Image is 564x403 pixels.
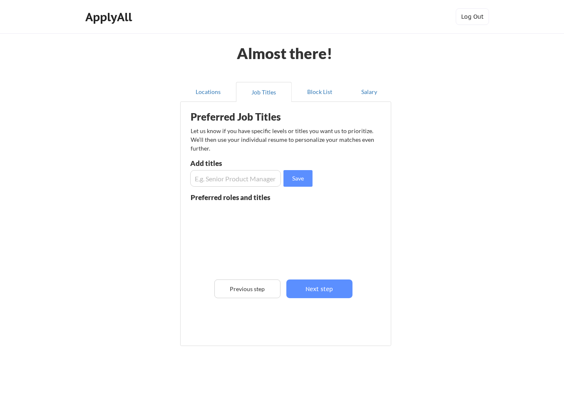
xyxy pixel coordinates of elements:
[227,46,343,61] div: Almost there!
[191,194,281,201] div: Preferred roles and titles
[283,170,313,187] button: Save
[190,170,281,187] input: E.g. Senior Product Manager
[236,82,292,102] button: Job Titles
[286,279,353,298] button: Next step
[456,8,489,25] button: Log Out
[214,279,281,298] button: Previous step
[191,112,296,122] div: Preferred Job Titles
[292,82,348,102] button: Block List
[191,126,375,153] div: Let us know if you have specific levels or titles you want us to prioritize. We’ll then use your ...
[190,160,279,167] div: Add titles
[85,10,134,24] div: ApplyAll
[348,82,391,102] button: Salary
[180,82,236,102] button: Locations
